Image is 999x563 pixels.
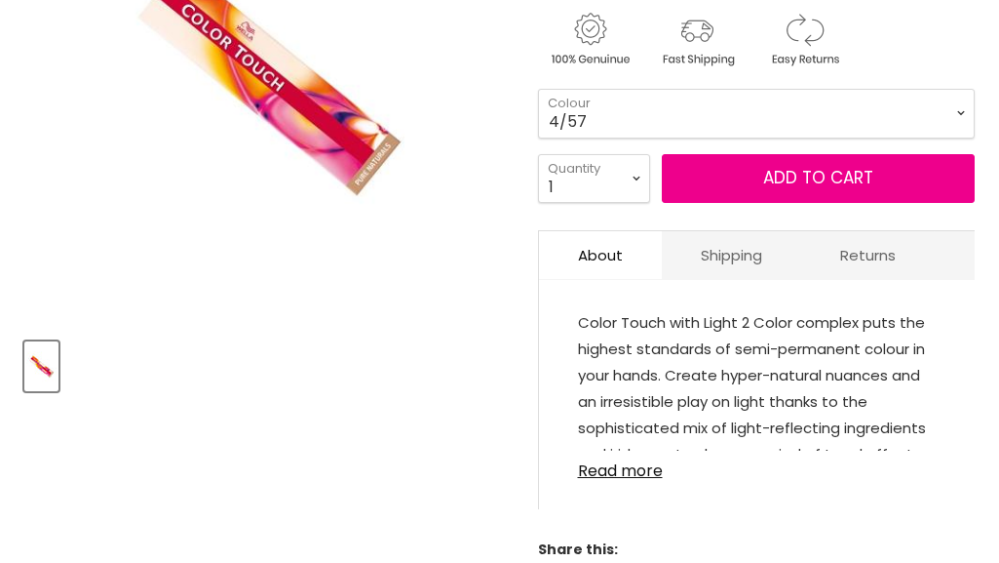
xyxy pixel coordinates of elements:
[24,342,58,391] button: Wella Color Touch - Clearance!
[763,166,873,189] span: Add to cart
[539,231,662,279] a: About
[578,451,937,480] a: Read more
[538,540,618,559] span: Share this:
[578,309,937,550] p: Color Touch with Light 2 Color complex puts the highest standards of semi-permanent colour in you...
[21,336,517,391] div: Product thumbnails
[801,231,935,279] a: Returns
[645,10,749,69] img: shipping.gif
[538,154,650,203] select: Quantity
[538,10,641,69] img: genuine.gif
[662,154,976,203] button: Add to cart
[662,231,801,279] a: Shipping
[26,343,57,389] img: Wella Color Touch - Clearance!
[752,10,856,69] img: returns.gif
